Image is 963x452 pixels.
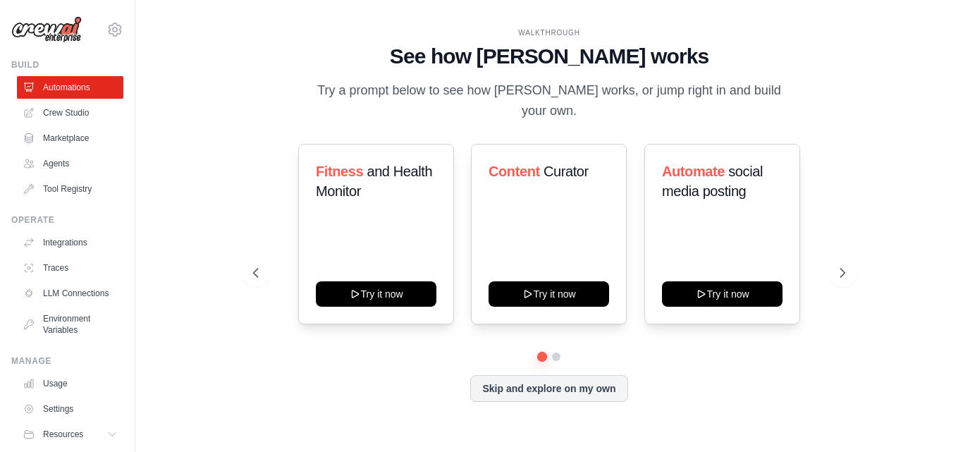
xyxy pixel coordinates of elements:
[11,214,123,226] div: Operate
[662,164,725,179] span: Automate
[312,80,786,122] p: Try a prompt below to see how [PERSON_NAME] works, or jump right in and build your own.
[11,59,123,71] div: Build
[17,423,123,446] button: Resources
[544,164,589,179] span: Curator
[17,398,123,420] a: Settings
[17,76,123,99] a: Automations
[17,178,123,200] a: Tool Registry
[17,231,123,254] a: Integrations
[17,102,123,124] a: Crew Studio
[43,429,83,440] span: Resources
[17,152,123,175] a: Agents
[489,281,609,307] button: Try it now
[253,28,845,38] div: WALKTHROUGH
[662,281,783,307] button: Try it now
[316,164,432,199] span: and Health Monitor
[17,282,123,305] a: LLM Connections
[470,375,627,402] button: Skip and explore on my own
[17,372,123,395] a: Usage
[11,355,123,367] div: Manage
[489,164,540,179] span: Content
[11,16,82,43] img: Logo
[17,307,123,341] a: Environment Variables
[316,281,436,307] button: Try it now
[662,164,763,199] span: social media posting
[17,127,123,149] a: Marketplace
[17,257,123,279] a: Traces
[316,164,363,179] span: Fitness
[253,44,845,69] h1: See how [PERSON_NAME] works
